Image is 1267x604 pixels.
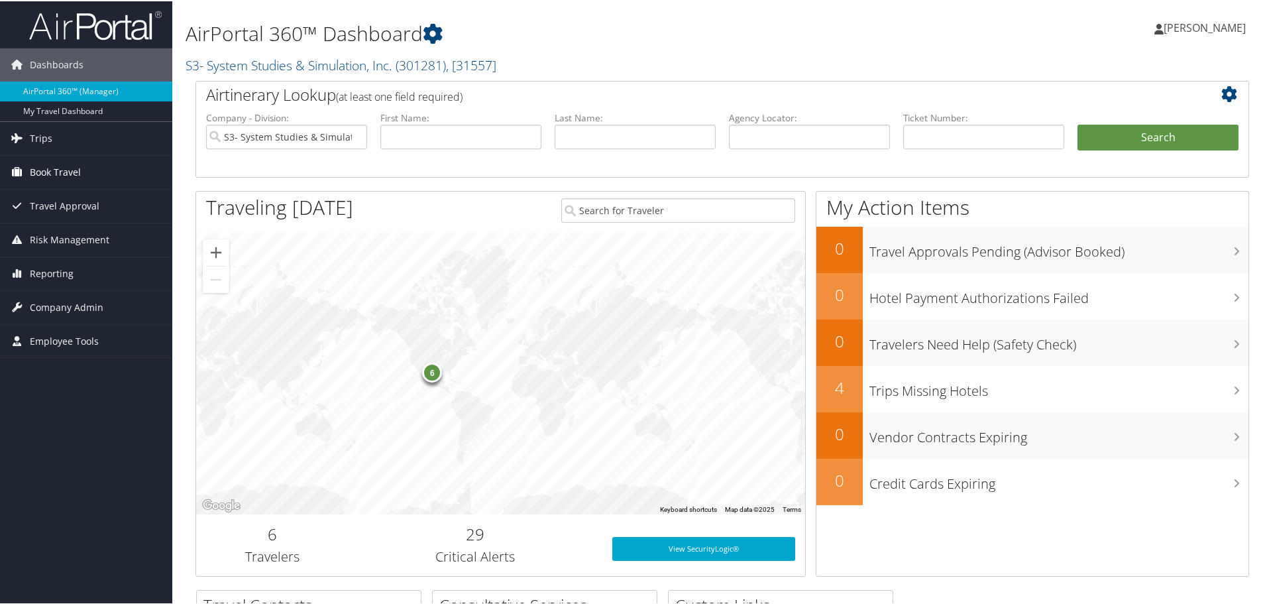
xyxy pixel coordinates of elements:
[446,55,496,73] span: , [ 31557 ]
[30,188,99,221] span: Travel Approval
[869,467,1248,492] h3: Credit Cards Expiring
[555,110,716,123] label: Last Name:
[30,47,83,80] span: Dashboards
[1164,19,1246,34] span: [PERSON_NAME]
[816,272,1248,318] a: 0Hotel Payment Authorizations Failed
[783,505,801,512] a: Terms (opens in new tab)
[816,236,863,259] h2: 0
[206,522,339,544] h2: 6
[816,468,863,491] h2: 0
[725,505,775,512] span: Map data ©2025
[30,222,109,255] span: Risk Management
[816,411,1248,457] a: 0Vendor Contracts Expiring
[1154,7,1259,46] a: [PERSON_NAME]
[869,374,1248,399] h3: Trips Missing Hotels
[203,265,229,292] button: Zoom out
[422,361,442,381] div: 6
[816,422,863,444] h2: 0
[903,110,1064,123] label: Ticket Number:
[396,55,446,73] span: ( 301281 )
[336,88,463,103] span: (at least one field required)
[199,496,243,513] img: Google
[816,282,863,305] h2: 0
[816,457,1248,504] a: 0Credit Cards Expiring
[206,192,353,220] h1: Traveling [DATE]
[561,197,795,221] input: Search for Traveler
[29,9,162,40] img: airportal-logo.png
[358,546,592,565] h3: Critical Alerts
[358,522,592,544] h2: 29
[816,365,1248,411] a: 4Trips Missing Hotels
[186,55,496,73] a: S3- System Studies & Simulation, Inc.
[816,375,863,398] h2: 4
[199,496,243,513] a: Open this area in Google Maps (opens a new window)
[1077,123,1239,150] button: Search
[186,19,901,46] h1: AirPortal 360™ Dashboard
[869,328,1248,353] h3: Travelers Need Help (Safety Check)
[30,256,74,289] span: Reporting
[206,82,1151,105] h2: Airtinerary Lookup
[206,110,367,123] label: Company - Division:
[869,235,1248,260] h3: Travel Approvals Pending (Advisor Booked)
[206,546,339,565] h3: Travelers
[203,238,229,265] button: Zoom in
[729,110,890,123] label: Agency Locator:
[612,536,795,560] a: View SecurityLogic®
[816,192,1248,220] h1: My Action Items
[30,121,52,154] span: Trips
[816,318,1248,365] a: 0Travelers Need Help (Safety Check)
[869,281,1248,306] h3: Hotel Payment Authorizations Failed
[660,504,717,513] button: Keyboard shortcuts
[816,329,863,351] h2: 0
[30,290,103,323] span: Company Admin
[30,154,81,188] span: Book Travel
[816,225,1248,272] a: 0Travel Approvals Pending (Advisor Booked)
[869,420,1248,446] h3: Vendor Contracts Expiring
[30,324,99,357] span: Employee Tools
[380,110,541,123] label: First Name:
